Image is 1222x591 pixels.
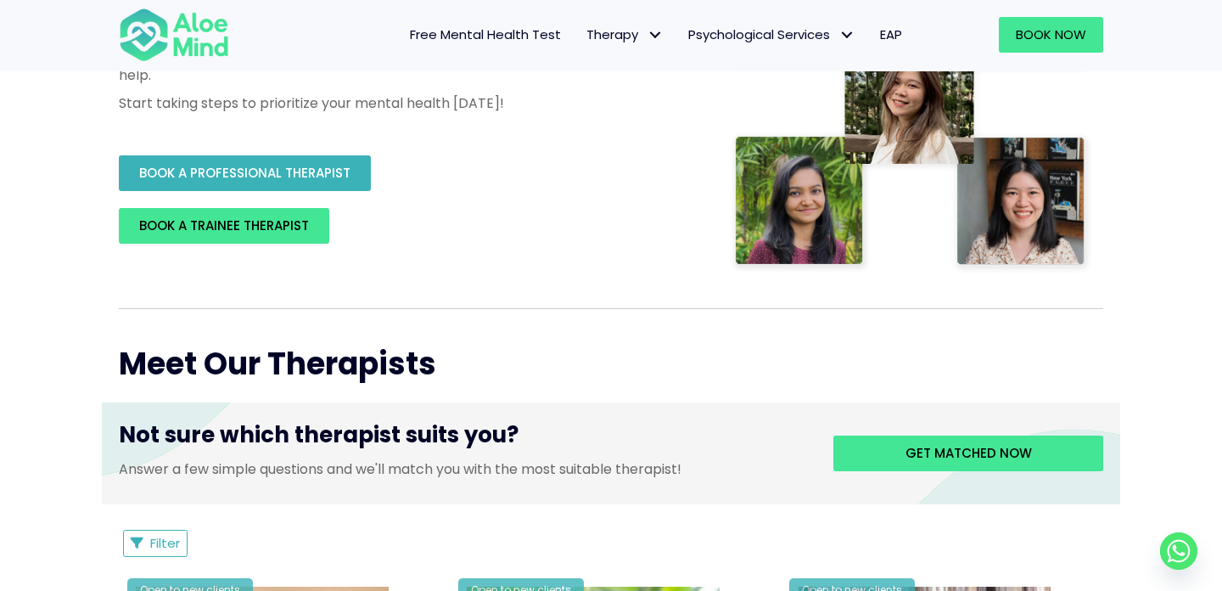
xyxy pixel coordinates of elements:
span: EAP [880,25,902,43]
p: Start taking steps to prioritize your mental health [DATE]! [119,93,696,113]
span: Meet Our Therapists [119,342,436,386]
span: Free Mental Health Test [410,25,561,43]
a: Free Mental Health Test [397,17,574,53]
span: Get matched now [905,444,1032,462]
a: Whatsapp [1160,532,1197,570]
a: Psychological ServicesPsychological Services: submenu [675,17,867,53]
nav: Menu [251,17,915,53]
span: Filter [150,534,180,552]
a: BOOK A TRAINEE THERAPIST [119,208,329,244]
span: Therapy: submenu [642,23,667,48]
img: Aloe mind Logo [119,7,229,63]
a: BOOK A PROFESSIONAL THERAPIST [119,155,371,191]
button: Filter Listings [123,530,188,557]
a: EAP [867,17,915,53]
h3: Not sure which therapist suits you? [119,419,808,459]
span: Psychological Services: submenu [834,23,859,48]
span: BOOK A TRAINEE THERAPIST [139,217,309,234]
a: Get matched now [833,436,1103,471]
span: Psychological Services [688,25,855,43]
a: TherapyTherapy: submenu [574,17,675,53]
span: BOOK A PROFESSIONAL THERAPIST [139,164,350,182]
a: Book Now [999,17,1103,53]
span: Book Now [1016,25,1086,43]
span: Therapy [586,25,663,43]
p: Answer a few simple questions and we'll match you with the most suitable therapist! [119,459,808,479]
